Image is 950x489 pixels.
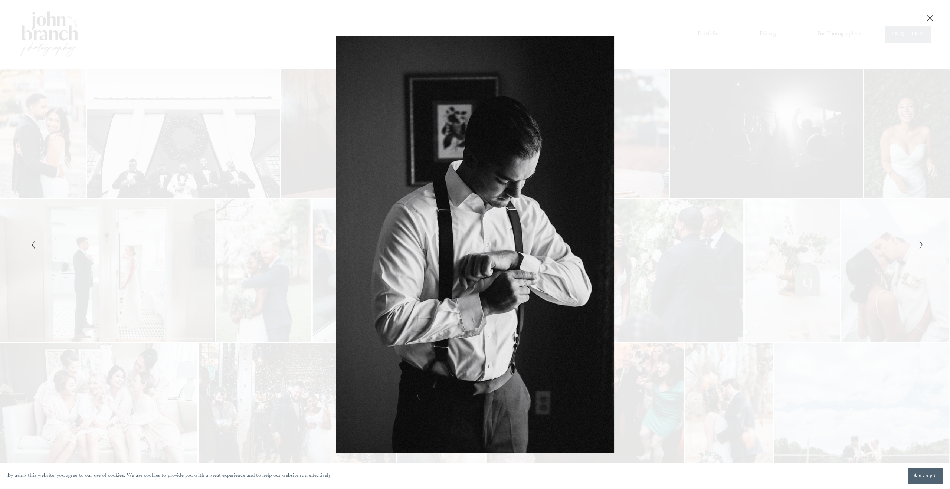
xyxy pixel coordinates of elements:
button: Previous Slide [29,240,33,249]
p: By using this website, you agree to our use of cookies. We use cookies to provide you with a grea... [7,471,332,482]
button: Close [924,14,936,22]
button: Accept [908,468,943,484]
button: Next Slide [917,240,921,249]
span: Accept [914,472,937,480]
